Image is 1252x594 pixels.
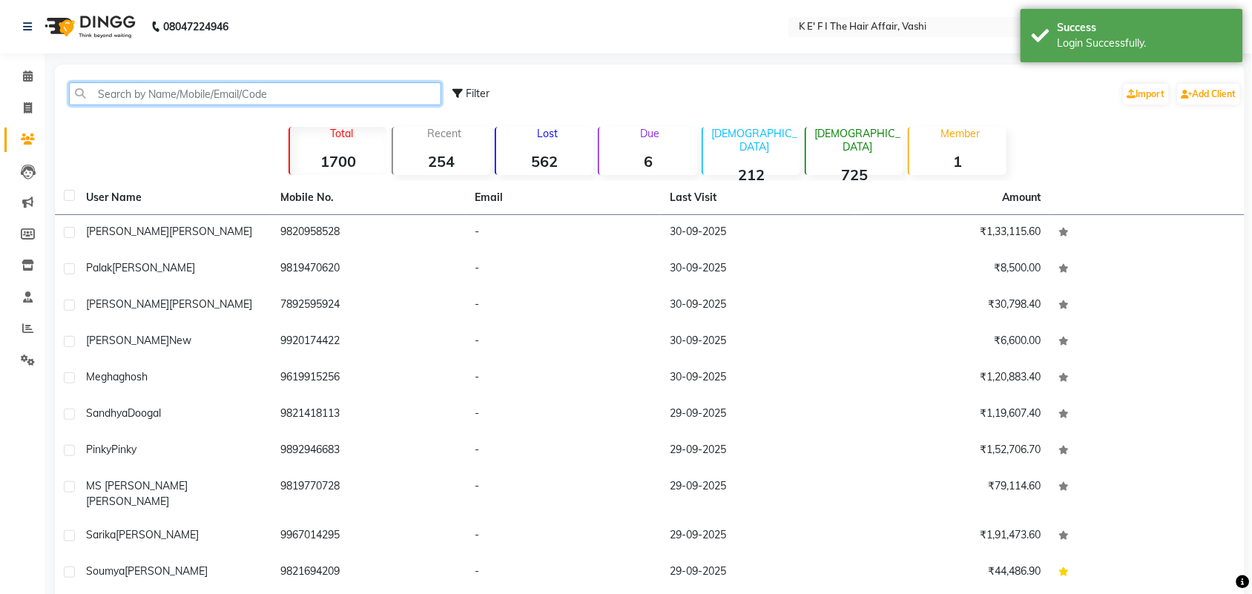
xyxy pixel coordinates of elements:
b: 08047224946 [163,6,228,47]
td: 9967014295 [271,518,466,555]
strong: 562 [496,152,593,171]
p: Recent [399,127,490,140]
th: Email [467,181,661,215]
td: 9821694209 [271,555,466,591]
span: [PERSON_NAME] [86,225,169,238]
p: [DEMOGRAPHIC_DATA] [709,127,800,154]
td: ₹8,500.00 [855,251,1050,288]
span: Doogal [128,406,161,420]
span: MS [PERSON_NAME] [86,479,188,492]
span: Sandhya [86,406,128,420]
span: Filter [466,87,490,100]
td: 7892595924 [271,288,466,324]
td: ₹44,486.90 [855,555,1050,591]
span: Pinky [111,443,136,456]
a: Add Client [1178,84,1240,105]
span: [PERSON_NAME] [169,225,252,238]
td: 29-09-2025 [661,397,855,433]
strong: 1700 [290,152,387,171]
p: Due [602,127,696,140]
span: [PERSON_NAME] [86,495,169,508]
td: - [467,397,661,433]
strong: 6 [599,152,696,171]
th: User Name [77,181,271,215]
td: 9821418113 [271,397,466,433]
span: Sarika [86,528,116,541]
td: 30-09-2025 [661,215,855,251]
span: [PERSON_NAME] [112,261,195,274]
span: [PERSON_NAME] [169,297,252,311]
p: Member [915,127,1006,140]
td: 9819470620 [271,251,466,288]
td: 29-09-2025 [661,555,855,591]
td: 30-09-2025 [661,288,855,324]
td: - [467,251,661,288]
span: Megha [86,370,119,383]
td: 30-09-2025 [661,324,855,360]
span: [PERSON_NAME] [86,297,169,311]
img: logo [38,6,139,47]
div: Login Successfully. [1058,36,1232,51]
span: Pinky [86,443,111,456]
strong: 1 [909,152,1006,171]
td: 9892946683 [271,433,466,469]
span: palak [86,261,112,274]
td: - [467,518,661,555]
td: - [467,215,661,251]
span: new [169,334,191,347]
td: 29-09-2025 [661,433,855,469]
span: ghosh [119,370,148,383]
td: ₹79,114.60 [855,469,1050,518]
td: ₹1,52,706.70 [855,433,1050,469]
td: - [467,555,661,591]
td: ₹1,33,115.60 [855,215,1050,251]
p: Lost [502,127,593,140]
td: ₹1,20,883.40 [855,360,1050,397]
input: Search by Name/Mobile/Email/Code [69,82,441,105]
a: Import [1124,84,1169,105]
strong: 254 [393,152,490,171]
p: Total [296,127,387,140]
td: - [467,324,661,360]
td: - [467,288,661,324]
td: 9820958528 [271,215,466,251]
th: Last Visit [661,181,855,215]
td: 30-09-2025 [661,251,855,288]
td: 30-09-2025 [661,360,855,397]
p: [DEMOGRAPHIC_DATA] [812,127,903,154]
td: 29-09-2025 [661,518,855,555]
td: 9819770728 [271,469,466,518]
th: Amount [994,181,1050,214]
span: [PERSON_NAME] [86,334,169,347]
span: [PERSON_NAME] [125,564,208,578]
span: Soumya [86,564,125,578]
td: ₹6,600.00 [855,324,1050,360]
td: 9920174422 [271,324,466,360]
td: 29-09-2025 [661,469,855,518]
strong: 212 [703,165,800,184]
div: Success [1058,20,1232,36]
span: [PERSON_NAME] [116,528,199,541]
td: ₹1,19,607.40 [855,397,1050,433]
th: Mobile No. [271,181,466,215]
td: - [467,469,661,518]
td: 9619915256 [271,360,466,397]
td: ₹30,798.40 [855,288,1050,324]
td: ₹1,91,473.60 [855,518,1050,555]
td: - [467,433,661,469]
strong: 725 [806,165,903,184]
td: - [467,360,661,397]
